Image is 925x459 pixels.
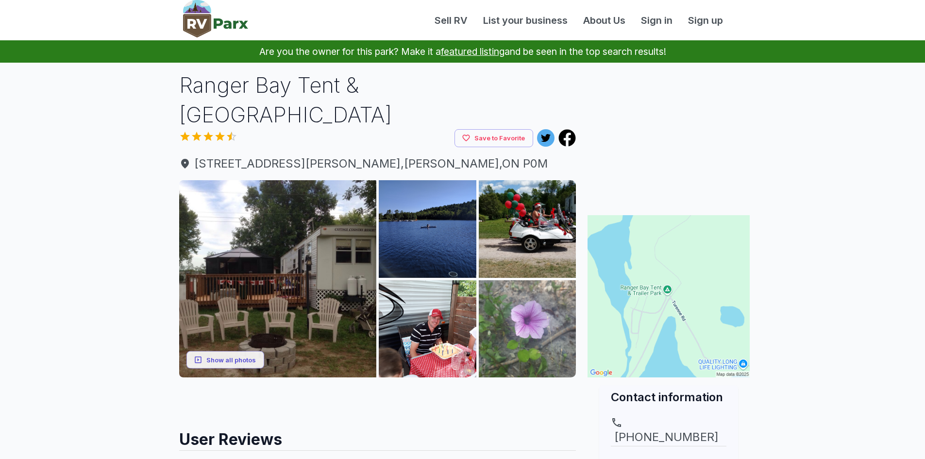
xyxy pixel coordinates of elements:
[179,155,576,172] span: [STREET_ADDRESS][PERSON_NAME] , [PERSON_NAME] , ON P0M
[611,417,726,446] a: [PHONE_NUMBER]
[475,13,575,28] a: List your business
[441,46,505,57] a: featured listing
[479,180,576,278] img: AAcXr8o76SzcFtpzfK2EWI4sAdo754kq-34zCfMVWfheBbdSNEhPX3J7JrBqPnl54e9cAWoOc_TqDvOMNEYfYqgBHPbdCe1Nz...
[454,129,533,147] button: Save to Favorite
[179,180,377,378] img: AAcXr8pQV70qWeIzPyhhtAnX0gVmNc-d5xiBmCUOVYydslqdRwXxyWi6LnfU_066mDOMrt0lL3Cz4qs7lS-OW0QDic_swJMiN...
[611,389,726,405] h2: Contact information
[479,280,576,378] img: AAcXr8oUEROpZuz6GShns0ZERWHTo2Jgo5zcmoRdZnn1kjPg09-UsL77053geXkFGq2LvincId9_WIdi5Lq2Sa1GtG_IP4dkD...
[12,40,913,63] p: Are you the owner for this park? Make it a and be seen in the top search results!
[379,180,476,278] img: AAcXr8q2YFxgXHRx_EeY7G4GWa_eZQBkhpoUljuYQlPxpT33RklHLgeY1iI8uzz7PJcC0l0-JM4sUOVBpMc8MNyLVa8_gJnQ9...
[179,155,576,172] a: [STREET_ADDRESS][PERSON_NAME],[PERSON_NAME],ON P0M
[179,377,576,421] iframe: Advertisement
[633,13,680,28] a: Sign in
[427,13,475,28] a: Sell RV
[588,70,750,192] iframe: Advertisement
[179,421,576,450] h2: User Reviews
[588,215,750,377] img: Map for Ranger Bay Tent & Trailer Park
[379,280,476,378] img: AAcXr8qcry8Jv4WRmaG4dTjrq0296KhDYCyYhNf_mTxzM-9lAntMiCnBs7PwUwJFtkXcy9R1uH1W5dzHtDMyV03r97eahXOOH...
[179,70,576,129] h1: Ranger Bay Tent & [GEOGRAPHIC_DATA]
[680,13,731,28] a: Sign up
[186,351,264,369] button: Show all photos
[575,13,633,28] a: About Us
